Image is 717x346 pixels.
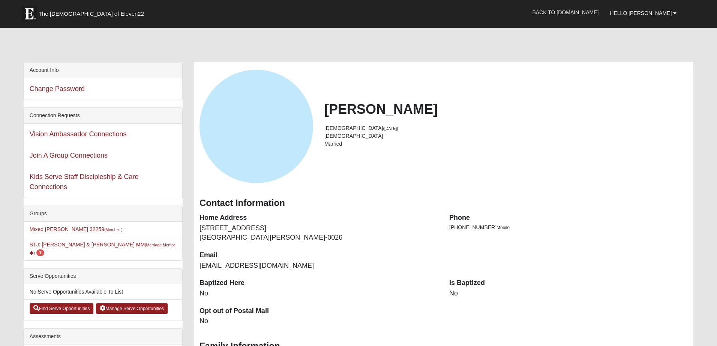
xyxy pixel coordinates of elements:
li: Married [324,140,688,148]
div: Connection Requests [24,108,182,124]
span: Mobile [496,225,510,230]
dd: No [199,289,438,298]
h2: [PERSON_NAME] [324,101,688,117]
li: [PHONE_NUMBER] [449,224,688,231]
dt: Home Address [199,213,438,223]
span: Hello [PERSON_NAME] [610,10,672,16]
dt: Opt out of Postal Mail [199,306,438,316]
a: Back to [DOMAIN_NAME] [527,3,604,22]
h3: Contact Information [199,198,688,209]
small: (Member ) [104,227,122,232]
div: Serve Opportunities [24,268,182,284]
img: Eleven22 logo [22,6,37,21]
span: The [DEMOGRAPHIC_DATA] of Eleven22 [39,10,144,18]
a: Mixed [PERSON_NAME] 32259(Member ) [30,226,123,232]
dt: Phone [449,213,688,223]
li: [DEMOGRAPHIC_DATA] [324,132,688,140]
small: ([DATE]) [383,126,398,131]
a: Join A Group Connections [30,152,108,159]
a: View Fullsize Photo [199,70,313,183]
small: (Marriage Mentor ) [30,243,175,255]
dd: No [449,289,688,298]
dt: Email [199,251,438,260]
dt: Baptized Here [199,278,438,288]
span: number of pending members [36,249,44,256]
div: Assessments [24,329,182,345]
a: Vision Ambassador Connections [30,130,127,138]
a: Change Password [30,85,85,92]
li: [DEMOGRAPHIC_DATA] [324,124,688,132]
a: Hello [PERSON_NAME] [604,4,682,22]
dt: Is Baptized [449,278,688,288]
a: Kids Serve Staff Discipleship & Care Connections [30,173,139,191]
a: STJ: [PERSON_NAME] & [PERSON_NAME] MM(Marriage Mentor) 1 [30,242,175,255]
li: No Serve Opportunities Available To List [24,284,182,300]
dd: [EMAIL_ADDRESS][DOMAIN_NAME] [199,261,438,271]
a: The [DEMOGRAPHIC_DATA] of Eleven22 [18,3,168,21]
div: Groups [24,206,182,222]
dd: [STREET_ADDRESS] [GEOGRAPHIC_DATA][PERSON_NAME]-0026 [199,224,438,243]
dd: No [199,316,438,326]
div: Account Info [24,63,182,78]
a: Find Serve Opportunities [30,303,94,314]
a: Manage Serve Opportunities [96,303,168,314]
